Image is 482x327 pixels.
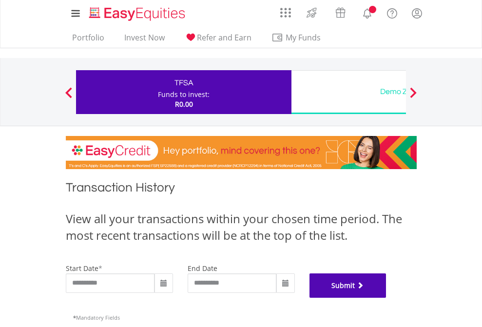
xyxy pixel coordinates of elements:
[274,2,297,18] a: AppsGrid
[66,211,417,244] div: View all your transactions within your chosen time period. The most recent transactions will be a...
[181,33,255,48] a: Refer and Earn
[326,2,355,20] a: Vouchers
[271,31,335,44] span: My Funds
[66,264,98,273] label: start date
[332,5,348,20] img: vouchers-v2.svg
[304,5,320,20] img: thrive-v2.svg
[66,179,417,201] h1: Transaction History
[158,90,210,99] div: Funds to invest:
[280,7,291,18] img: grid-menu-icon.svg
[175,99,193,109] span: R0.00
[380,2,405,22] a: FAQ's and Support
[188,264,217,273] label: end date
[405,2,429,24] a: My Profile
[404,92,423,102] button: Next
[73,314,120,321] span: Mandatory Fields
[355,2,380,22] a: Notifications
[66,136,417,169] img: EasyCredit Promotion Banner
[68,33,108,48] a: Portfolio
[309,273,386,298] button: Submit
[197,32,251,43] span: Refer and Earn
[120,33,169,48] a: Invest Now
[59,92,78,102] button: Previous
[82,76,286,90] div: TFSA
[85,2,189,22] a: Home page
[87,6,189,22] img: EasyEquities_Logo.png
